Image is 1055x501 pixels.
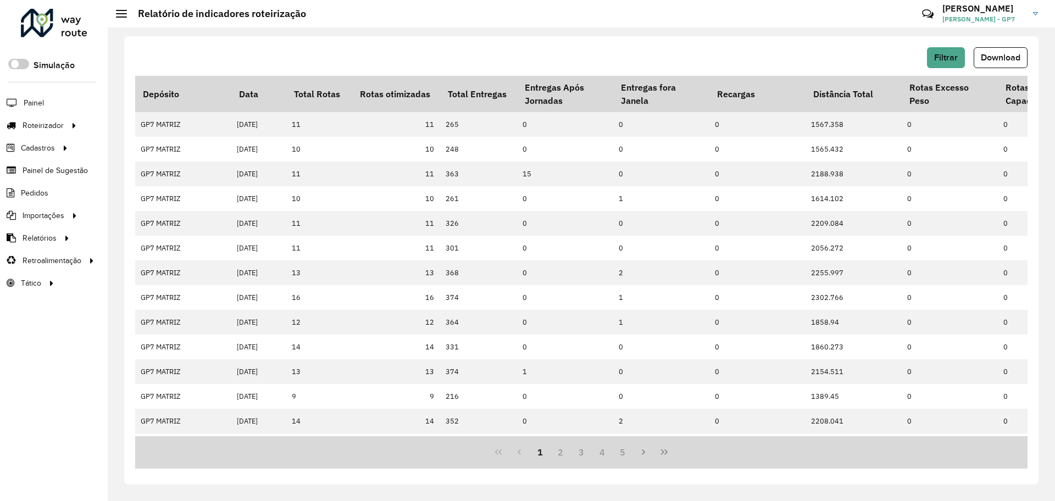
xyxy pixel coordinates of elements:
[613,162,709,186] td: 0
[135,112,231,137] td: GP7 MATRIZ
[352,112,440,137] td: 11
[902,433,998,458] td: 0
[440,285,517,310] td: 374
[286,409,352,433] td: 14
[440,433,517,458] td: 358
[902,310,998,335] td: 0
[352,335,440,359] td: 14
[286,76,352,112] th: Total Rotas
[902,112,998,137] td: 0
[135,76,231,112] th: Depósito
[517,186,613,211] td: 0
[231,335,286,359] td: [DATE]
[286,211,352,236] td: 11
[709,409,806,433] td: 0
[709,359,806,384] td: 0
[231,433,286,458] td: [DATE]
[135,211,231,236] td: GP7 MATRIZ
[440,186,517,211] td: 261
[902,335,998,359] td: 0
[902,236,998,260] td: 0
[135,359,231,384] td: GP7 MATRIZ
[613,211,709,236] td: 0
[613,186,709,211] td: 1
[440,137,517,162] td: 248
[709,433,806,458] td: 0
[517,260,613,285] td: 0
[942,14,1025,24] span: [PERSON_NAME] - GP7
[352,236,440,260] td: 11
[517,162,613,186] td: 15
[902,76,998,112] th: Rotas Excesso Peso
[231,310,286,335] td: [DATE]
[806,384,902,409] td: 1389.45
[231,260,286,285] td: [DATE]
[806,335,902,359] td: 1860.273
[571,442,592,463] button: 3
[613,76,709,112] th: Entregas fora Janela
[613,285,709,310] td: 1
[902,359,998,384] td: 0
[231,186,286,211] td: [DATE]
[21,277,41,289] span: Tático
[517,384,613,409] td: 0
[806,433,902,458] td: 2167.958
[517,137,613,162] td: 0
[709,112,806,137] td: 0
[550,442,571,463] button: 2
[517,76,613,112] th: Entregas Após Jornadas
[440,112,517,137] td: 265
[530,442,551,463] button: 1
[806,409,902,433] td: 2208.041
[806,359,902,384] td: 2154.511
[23,210,64,221] span: Importações
[127,8,306,20] h2: Relatório de indicadores roteirização
[709,211,806,236] td: 0
[286,137,352,162] td: 10
[806,260,902,285] td: 2255.997
[613,442,634,463] button: 5
[352,285,440,310] td: 16
[709,384,806,409] td: 0
[286,236,352,260] td: 11
[613,137,709,162] td: 0
[286,186,352,211] td: 10
[440,162,517,186] td: 363
[613,409,709,433] td: 2
[902,285,998,310] td: 0
[613,433,709,458] td: 1
[231,112,286,137] td: [DATE]
[613,310,709,335] td: 1
[517,236,613,260] td: 0
[352,137,440,162] td: 10
[286,335,352,359] td: 14
[806,137,902,162] td: 1565.432
[517,359,613,384] td: 1
[592,442,613,463] button: 4
[709,162,806,186] td: 0
[21,187,48,199] span: Pedidos
[23,232,57,244] span: Relatórios
[135,260,231,285] td: GP7 MATRIZ
[613,359,709,384] td: 0
[24,97,44,109] span: Painel
[352,162,440,186] td: 11
[806,236,902,260] td: 2056.272
[709,186,806,211] td: 0
[902,211,998,236] td: 0
[231,285,286,310] td: [DATE]
[709,260,806,285] td: 0
[902,409,998,433] td: 0
[352,359,440,384] td: 13
[286,310,352,335] td: 12
[806,112,902,137] td: 1567.358
[517,310,613,335] td: 0
[286,112,352,137] td: 11
[231,211,286,236] td: [DATE]
[352,260,440,285] td: 13
[916,2,940,26] a: Contato Rápido
[902,260,998,285] td: 0
[352,409,440,433] td: 14
[352,76,440,112] th: Rotas otimizadas
[135,409,231,433] td: GP7 MATRIZ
